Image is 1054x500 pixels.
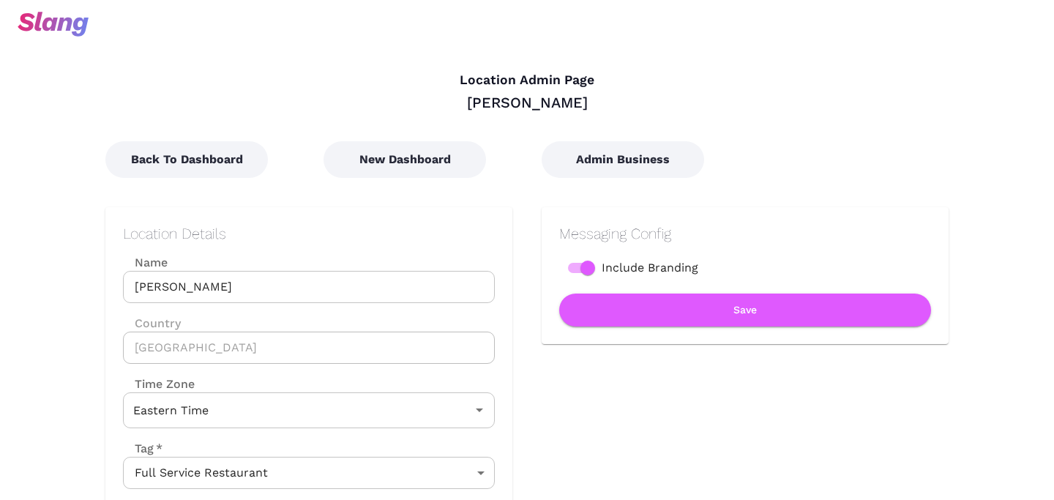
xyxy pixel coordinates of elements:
label: Tag [123,440,162,457]
label: Country [123,315,495,332]
div: Full Service Restaurant [123,457,495,489]
a: Admin Business [542,152,704,166]
span: Include Branding [602,259,698,277]
div: [PERSON_NAME] [105,93,949,112]
label: Name [123,254,495,271]
h4: Location Admin Page [105,72,949,89]
a: Back To Dashboard [105,152,268,166]
a: New Dashboard [324,152,486,166]
img: svg+xml;base64,PHN2ZyB3aWR0aD0iOTciIGhlaWdodD0iMzQiIHZpZXdCb3g9IjAgMCA5NyAzNCIgZmlsbD0ibm9uZSIgeG... [18,12,89,37]
button: Admin Business [542,141,704,178]
button: Open [469,400,490,420]
button: Save [559,294,931,327]
h2: Location Details [123,225,495,242]
label: Time Zone [123,376,495,392]
button: Back To Dashboard [105,141,268,178]
button: New Dashboard [324,141,486,178]
h2: Messaging Config [559,225,931,242]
